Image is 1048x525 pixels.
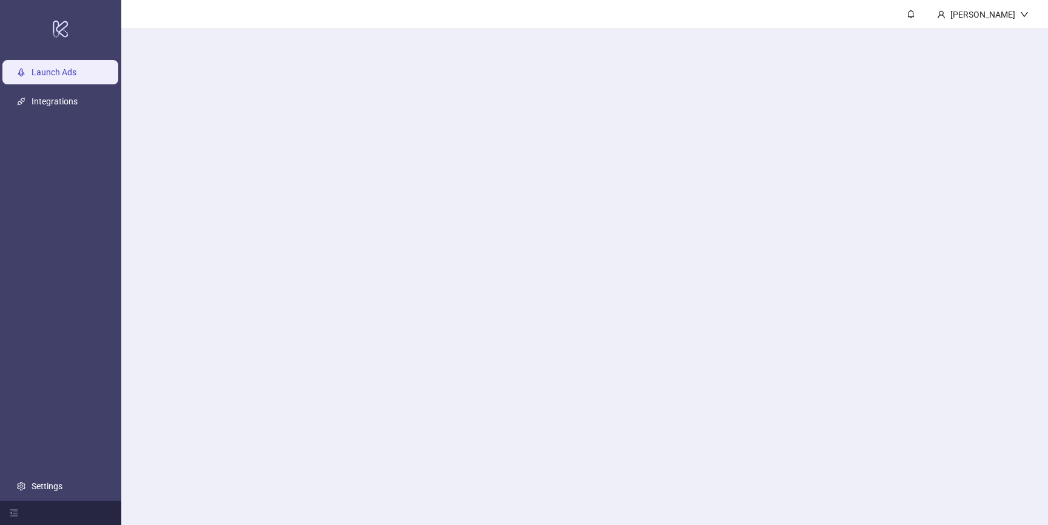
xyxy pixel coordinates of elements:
a: Integrations [32,97,78,106]
div: [PERSON_NAME] [946,8,1020,21]
span: user [937,10,946,19]
a: Launch Ads [32,67,76,77]
span: bell [907,10,915,18]
span: down [1020,10,1029,19]
a: Settings [32,481,62,491]
span: menu-fold [10,509,18,517]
